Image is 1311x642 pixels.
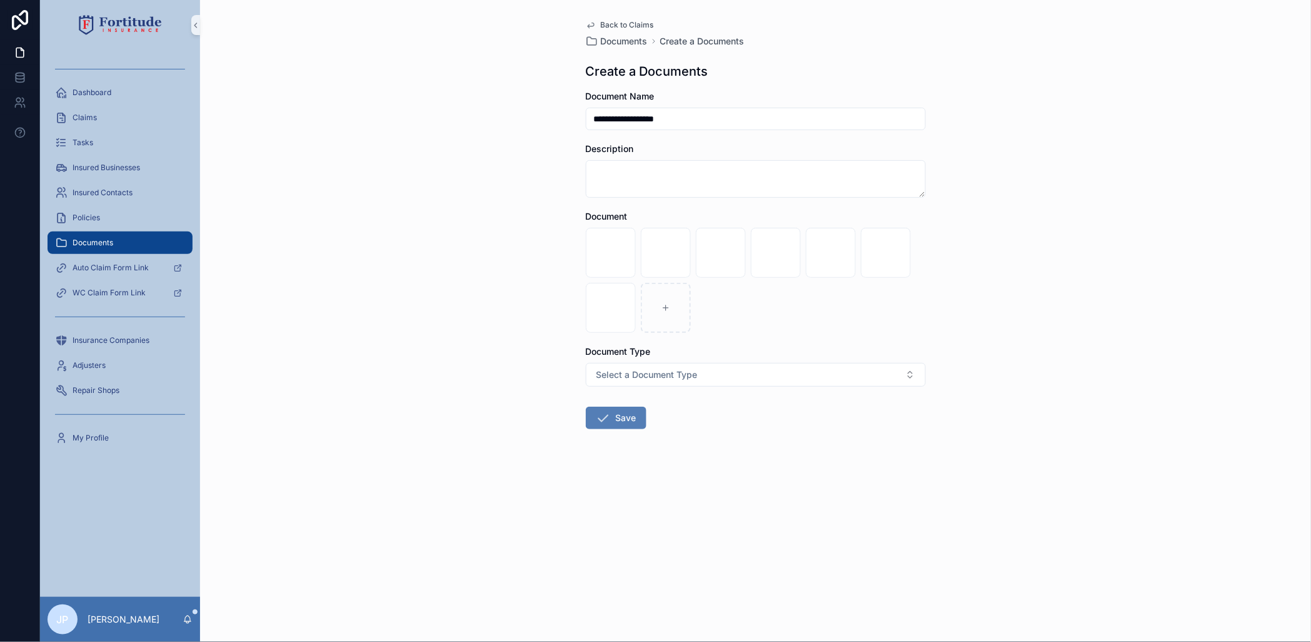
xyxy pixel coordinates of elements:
span: WC Claim Form Link [73,288,146,298]
span: Adjusters [73,360,106,370]
span: Documents [601,35,648,48]
a: Create a Documents [660,35,745,48]
span: Select a Document Type [596,369,698,381]
a: Back to Claims [586,20,654,30]
button: Select Button [586,363,926,387]
span: Back to Claims [601,20,654,30]
span: Insured Contacts [73,188,133,198]
span: Documents [73,238,113,248]
button: Save [586,407,646,429]
a: Tasks [48,131,193,154]
span: JP [57,612,69,627]
a: Claims [48,106,193,129]
a: Insurance Companies [48,329,193,352]
a: Insured Contacts [48,181,193,204]
span: Policies [73,213,100,223]
a: Repair Shops [48,379,193,402]
span: Insurance Companies [73,335,149,345]
span: Claims [73,113,97,123]
a: Documents [48,232,193,254]
div: scrollable content [40,50,200,466]
a: Insured Businesses [48,156,193,179]
span: Description [586,143,634,154]
span: My Profile [73,433,109,443]
span: Document [586,211,628,222]
span: Repair Shops [73,385,119,395]
a: WC Claim Form Link [48,282,193,304]
a: Dashboard [48,81,193,104]
a: Adjusters [48,354,193,377]
a: Auto Claim Form Link [48,257,193,279]
a: My Profile [48,427,193,449]
span: Insured Businesses [73,163,140,173]
span: Tasks [73,138,93,148]
p: [PERSON_NAME] [88,613,159,626]
span: Document Name [586,91,655,101]
span: Auto Claim Form Link [73,263,149,273]
a: Policies [48,206,193,229]
img: App logo [79,15,162,35]
a: Documents [586,35,648,48]
h1: Create a Documents [586,63,708,80]
span: Document Type [586,346,651,357]
span: Dashboard [73,88,111,98]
